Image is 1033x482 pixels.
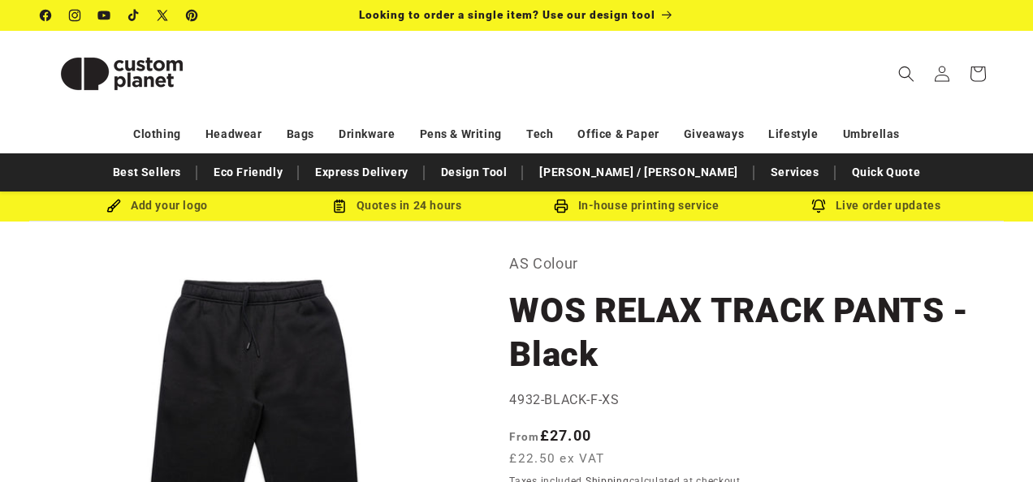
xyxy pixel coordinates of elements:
[888,56,924,92] summary: Search
[509,392,619,407] span: 4932-BLACK-F-XS
[509,251,992,277] p: AS Colour
[843,120,900,148] a: Umbrellas
[509,430,539,443] span: From
[41,37,203,110] img: Custom Planet
[526,120,553,148] a: Tech
[433,158,516,187] a: Design Tool
[509,427,591,444] strong: £27.00
[684,120,744,148] a: Giveaways
[35,31,210,116] a: Custom Planet
[844,158,929,187] a: Quick Quote
[768,120,818,148] a: Lifestyle
[277,196,516,216] div: Quotes in 24 hours
[133,120,181,148] a: Clothing
[287,120,314,148] a: Bags
[332,199,347,213] img: Order Updates Icon
[509,450,604,468] span: £22.50 ex VAT
[307,158,417,187] a: Express Delivery
[37,196,277,216] div: Add your logo
[420,120,502,148] a: Pens & Writing
[339,120,395,148] a: Drinkware
[516,196,756,216] div: In-house printing service
[205,120,262,148] a: Headwear
[106,199,121,213] img: Brush Icon
[577,120,659,148] a: Office & Paper
[554,199,568,213] img: In-house printing
[811,199,826,213] img: Order updates
[205,158,291,187] a: Eco Friendly
[359,8,655,21] span: Looking to order a single item? Use our design tool
[509,289,992,377] h1: WOS RELAX TRACK PANTS - Black
[531,158,746,187] a: [PERSON_NAME] / [PERSON_NAME]
[756,196,996,216] div: Live order updates
[763,158,828,187] a: Services
[105,158,189,187] a: Best Sellers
